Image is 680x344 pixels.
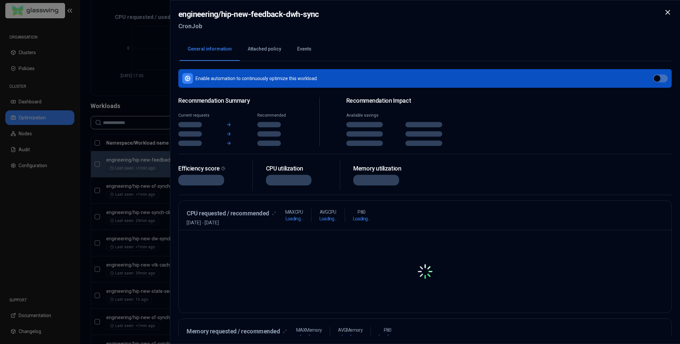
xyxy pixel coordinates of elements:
p: AVG CPU [320,209,336,215]
h1: Loading... [300,333,317,340]
h1: Loading... [319,215,337,222]
div: Current requests [178,113,214,118]
button: Events [289,38,319,61]
h2: CronJob [178,20,319,32]
h1: Loading... [342,333,359,340]
div: Available savings [346,113,401,118]
h1: Loading... [286,215,303,222]
p: MAX CPU [285,209,303,215]
div: Recommended [257,113,293,118]
button: General information [180,38,240,61]
div: Memory utilization [353,165,422,172]
h2: Recommendation Impact [346,97,461,105]
h3: Memory requested / recommended [187,327,280,336]
h1: Loading... [353,215,370,222]
p: MAX Memory [296,327,322,333]
span: [DATE] - [DATE] [187,219,276,226]
h1: Loading... [379,333,396,340]
button: Attached policy [240,38,289,61]
h3: CPU requested / recommended [187,209,269,218]
div: CPU utilization [266,165,335,172]
p: P80 [358,209,365,215]
h2: engineering / hip-new-feedback-dwh-sync [178,8,319,20]
p: P80 [384,327,391,333]
p: Enable automation to continuously optimize this workload. [196,75,318,82]
span: Recommendation Summary [178,97,293,105]
div: Efficiency score [178,165,247,172]
p: AVG Memory [338,327,363,333]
